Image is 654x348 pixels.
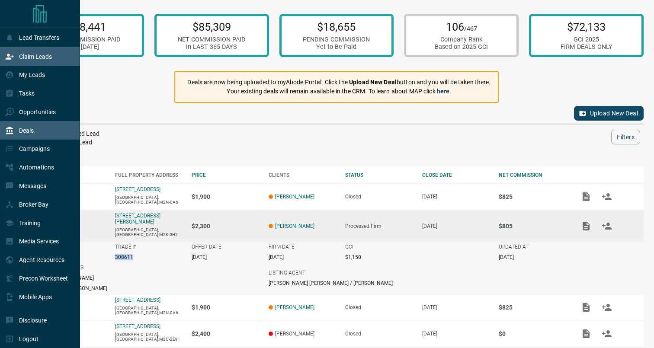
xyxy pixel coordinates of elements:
p: [DATE] [422,304,490,310]
a: [STREET_ADDRESS] [115,323,160,329]
a: [STREET_ADDRESS] [115,297,160,303]
strong: Upload New Deal [349,79,397,86]
p: $825 [499,304,567,311]
span: Match Clients [596,330,617,336]
div: NET COMMISSION [499,172,567,178]
span: /467 [464,25,477,32]
span: Add / View Documents [576,223,596,229]
div: Closed [345,304,414,310]
button: Filters [611,130,640,144]
p: $85,309 [178,20,245,33]
p: Your existing deals will remain available in the CRM. To learn about MAP click . [187,87,490,96]
div: FULL PROPERTY ADDRESS [115,172,183,178]
div: GCI 2025 [561,36,612,43]
p: $825 [499,193,567,200]
span: Add / View Documents [576,193,596,199]
p: [GEOGRAPHIC_DATA],[GEOGRAPHIC_DATA],M3C-2E9 [115,332,183,342]
a: here [437,88,450,95]
p: [PERSON_NAME] [269,331,337,337]
div: PRICE [192,172,260,178]
p: $0 [499,330,567,337]
p: $2,300 [192,223,260,230]
p: $48,441 [53,20,120,33]
div: Yet to Be Paid [303,43,370,51]
div: FIRM DEALS ONLY [561,43,612,51]
p: [DATE] [192,254,207,260]
a: [STREET_ADDRESS][PERSON_NAME] [115,213,160,225]
p: TRADE # [115,244,136,250]
div: NET COMMISSION PAID [178,36,245,43]
a: [PERSON_NAME] [275,194,314,200]
p: Deals are now being uploaded to myAbode Portal. Click the button and you will be taken there. [187,78,490,87]
div: Closed [345,331,414,337]
p: [DATE] [422,331,490,337]
div: CLOSE DATE [422,172,490,178]
p: FIRM DATE [269,244,295,250]
div: in [DATE] [53,43,120,51]
p: [DATE] [499,254,514,260]
a: [PERSON_NAME] [275,223,314,229]
button: Upload New Deal [574,106,644,121]
div: Closed [345,194,414,200]
p: $1,900 [192,193,260,200]
span: Add / View Documents [576,304,596,310]
p: $2,400 [192,330,260,337]
p: LISTING AGENT [269,270,305,276]
p: [PERSON_NAME] [PERSON_NAME] / [PERSON_NAME] [269,280,393,286]
p: [DATE] [422,194,490,200]
p: $1,150 [345,254,361,260]
span: Match Clients [596,193,617,199]
p: [GEOGRAPHIC_DATA],[GEOGRAPHIC_DATA],M2N-0A6 [115,195,183,204]
p: [DATE] [422,223,490,229]
p: $18,655 [303,20,370,33]
p: $72,133 [561,20,612,33]
p: GCI [345,244,353,250]
span: Match Clients [596,304,617,310]
div: Processed Firm [345,223,414,229]
p: 106 [435,20,488,33]
div: Company Rank [435,36,488,43]
div: STATUS [345,172,414,178]
span: Add / View Documents [576,330,596,336]
p: $1,900 [192,304,260,311]
a: [PERSON_NAME] [275,304,314,310]
p: [GEOGRAPHIC_DATA],[GEOGRAPHIC_DATA],M2K-0H2 [115,227,183,237]
p: [GEOGRAPHIC_DATA],[GEOGRAPHIC_DATA],M2N-0A6 [115,306,183,315]
p: UPDATED AT [499,244,529,250]
span: Match Clients [596,223,617,229]
div: CLIENTS [269,172,337,178]
p: $805 [499,223,567,230]
a: [STREET_ADDRESS] [115,186,160,192]
div: PENDING COMMISSION [303,36,370,43]
div: in LAST 365 DAYS [178,43,245,51]
p: [DATE] [269,254,284,260]
p: OFFER DATE [192,244,221,250]
p: 308611 [115,254,133,260]
div: Based on 2025 GCI [435,43,488,51]
div: NET COMMISSION PAID [53,36,120,43]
